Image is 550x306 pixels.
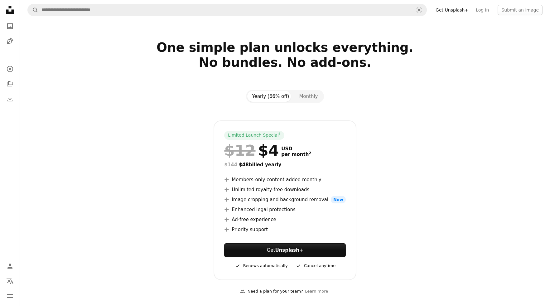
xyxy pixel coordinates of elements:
a: Explore [4,63,16,75]
li: Ad-free experience [224,216,345,223]
li: Priority support [224,226,345,233]
a: Illustrations [4,35,16,47]
span: USD [281,146,311,152]
a: 1 [277,132,282,138]
li: Image cropping and background removal [224,196,345,203]
div: Limited Launch Special [224,131,284,140]
strong: Unsplash+ [275,247,303,253]
span: $144 [224,162,237,168]
sup: 2 [309,151,311,155]
button: Yearly (66% off) [247,91,294,102]
span: $12 [224,142,255,158]
button: Monthly [294,91,323,102]
a: Download History [4,93,16,105]
li: Enhanced legal protections [224,206,345,213]
a: Log in [472,5,493,15]
div: Renews automatically [234,262,288,270]
div: Need a plan for your team? [240,288,303,295]
a: Photos [4,20,16,32]
a: 2 [307,152,312,157]
h2: One simple plan unlocks everything. No bundles. No add-ons. [84,40,486,85]
form: Find visuals sitewide [27,4,427,16]
li: Unlimited royalty-free downloads [224,186,345,193]
button: Visual search [412,4,427,16]
a: Log in / Sign up [4,260,16,272]
a: Learn more [303,286,330,297]
div: $4 [224,142,279,158]
div: Cancel anytime [295,262,335,270]
button: Submit an image [498,5,543,15]
span: per month [281,152,311,157]
button: GetUnsplash+ [224,243,345,257]
sup: 1 [279,132,281,136]
span: New [331,196,346,203]
li: Members-only content added monthly [224,176,345,183]
button: Language [4,275,16,287]
a: Collections [4,78,16,90]
button: Menu [4,290,16,302]
a: Get Unsplash+ [432,5,472,15]
button: Search Unsplash [28,4,38,16]
a: Home — Unsplash [4,4,16,17]
div: $48 billed yearly [224,161,345,168]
